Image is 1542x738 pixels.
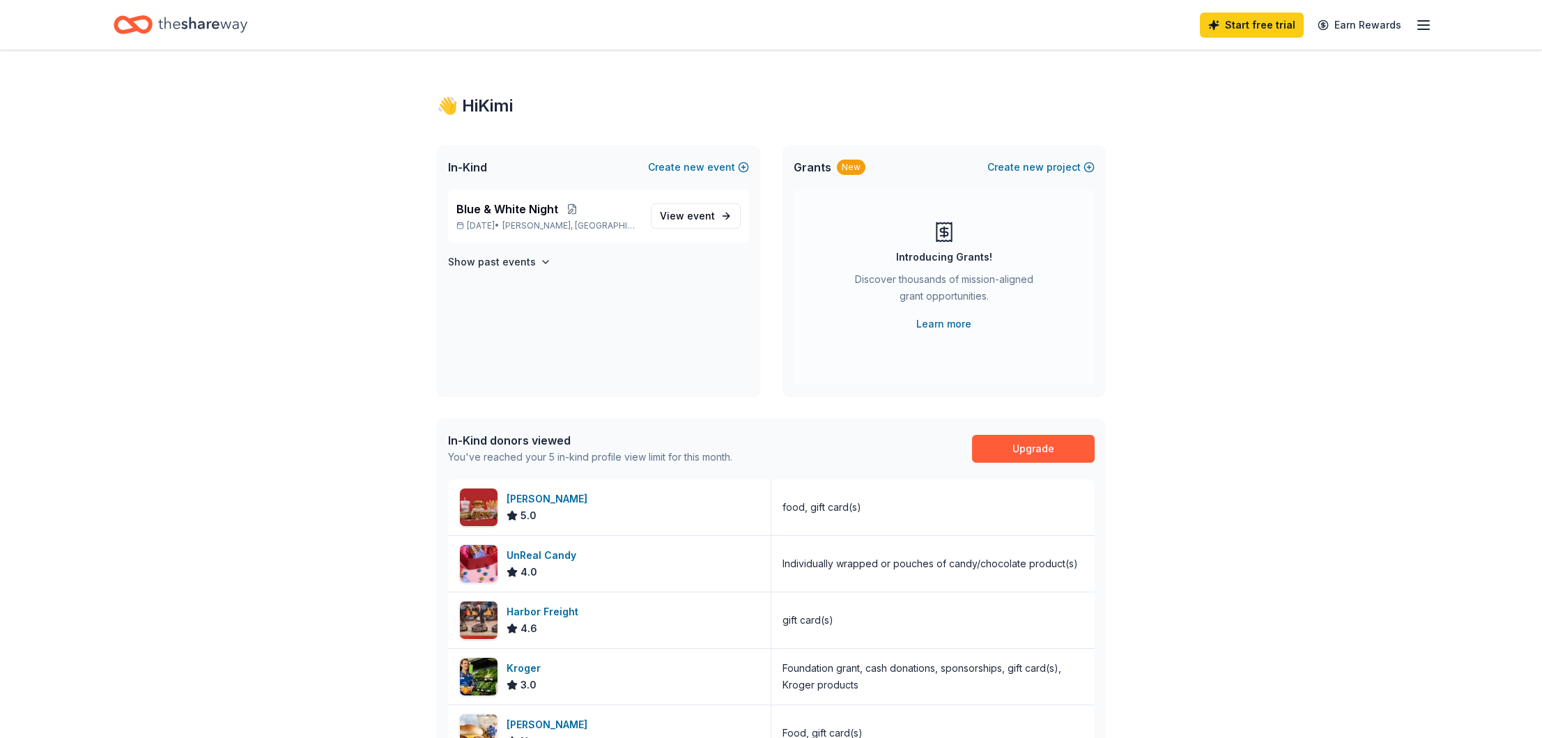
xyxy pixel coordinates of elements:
img: Image for Portillo's [460,489,498,526]
div: Discover thousands of mission-aligned grant opportunities. [849,271,1039,310]
span: 5.0 [521,507,537,524]
img: Image for Harbor Freight [460,601,498,639]
a: Earn Rewards [1309,13,1410,38]
div: 👋 Hi Kimi [437,95,1106,117]
span: In-Kind [448,159,487,176]
span: new [684,159,704,176]
span: 4.6 [521,620,537,637]
div: Harbor Freight [507,604,584,620]
a: Learn more [916,316,971,332]
div: [PERSON_NAME] [507,491,593,507]
div: gift card(s) [782,612,833,629]
span: Blue & White Night [456,201,558,217]
span: View [660,208,715,224]
span: Grants [794,159,831,176]
span: event [687,210,715,222]
p: [DATE] • [456,220,640,231]
div: UnReal Candy [507,547,582,564]
button: Show past events [448,254,551,270]
button: Createnewproject [987,159,1095,176]
div: New [837,160,865,175]
div: Introducing Grants! [896,249,992,266]
span: new [1023,159,1044,176]
img: Image for Kroger [460,658,498,695]
a: Home [114,8,247,41]
div: Individually wrapped or pouches of candy/chocolate product(s) [782,555,1078,572]
a: View event [651,203,741,229]
a: Start free trial [1200,13,1304,38]
img: Image for UnReal Candy [460,545,498,583]
button: Createnewevent [648,159,749,176]
h4: Show past events [448,254,536,270]
div: Kroger [507,660,546,677]
span: 3.0 [521,677,537,693]
span: 4.0 [521,564,537,581]
div: food, gift card(s) [782,499,861,516]
div: You've reached your 5 in-kind profile view limit for this month. [448,449,732,466]
span: [PERSON_NAME], [GEOGRAPHIC_DATA] [502,220,639,231]
a: Upgrade [972,435,1095,463]
div: [PERSON_NAME] [507,716,593,733]
div: In-Kind donors viewed [448,432,732,449]
div: Foundation grant, cash donations, sponsorships, gift card(s), Kroger products [782,660,1084,693]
